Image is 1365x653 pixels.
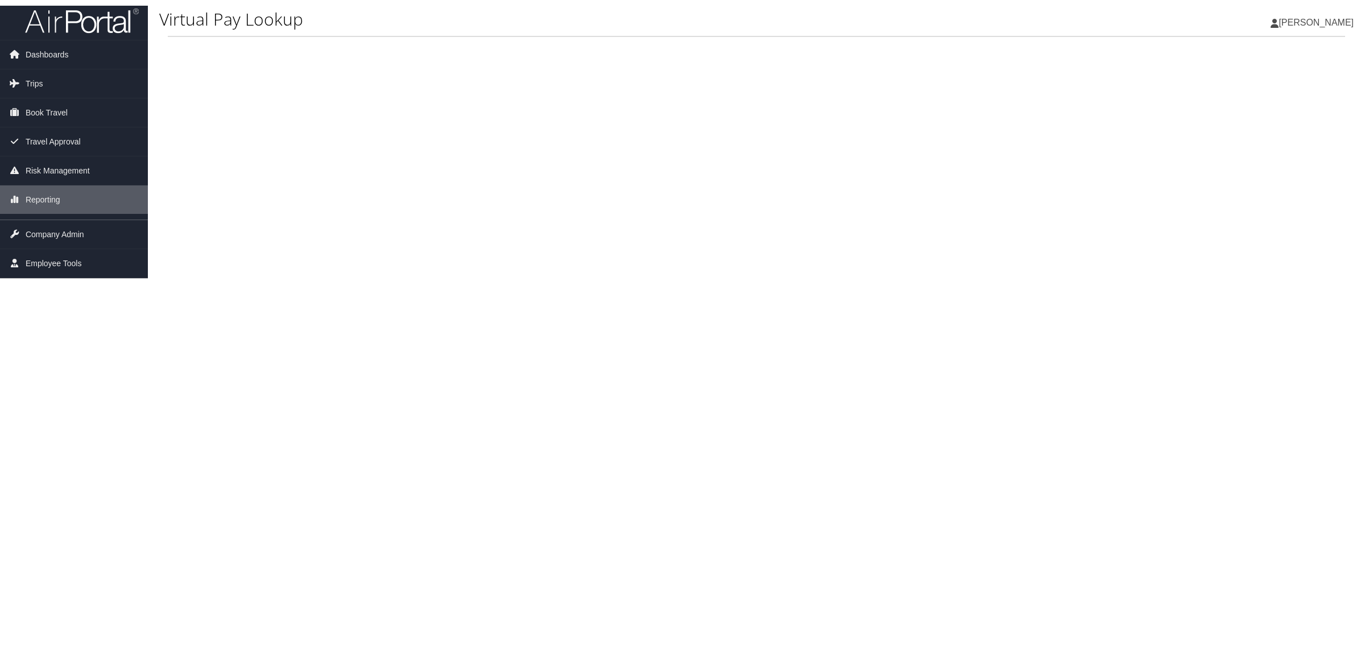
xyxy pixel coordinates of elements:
span: Trips [26,69,43,98]
span: Book Travel [26,98,68,127]
h1: Virtual Pay Lookup [159,7,955,31]
span: Reporting [26,185,60,214]
span: Employee Tools [26,249,82,278]
span: [PERSON_NAME] [1279,18,1354,27]
span: Travel Approval [26,127,81,156]
span: Risk Management [26,156,90,185]
span: Company Admin [26,220,84,249]
a: [PERSON_NAME] [1271,6,1365,40]
span: Dashboards [26,40,69,69]
img: airportal-logo.png [25,7,139,34]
